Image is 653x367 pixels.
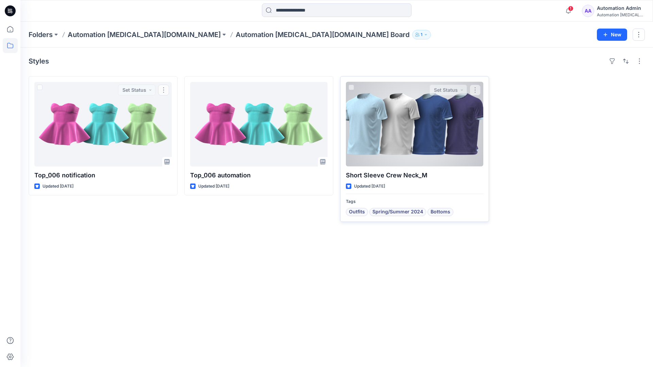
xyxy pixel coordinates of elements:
h4: Styles [29,57,49,65]
span: 1 [568,6,573,11]
div: AA [582,5,594,17]
p: Top_006 automation [190,171,328,180]
div: Automation Admin [597,4,644,12]
p: Updated [DATE] [354,183,385,190]
p: Short Sleeve Crew Neck_M [346,171,483,180]
p: Automation [MEDICAL_DATA][DOMAIN_NAME] Board [236,30,409,39]
button: 1 [412,30,431,39]
p: Tags [346,198,483,205]
p: Updated [DATE] [198,183,229,190]
p: Top_006 notification [34,171,172,180]
span: Bottoms [431,208,450,216]
a: Top_006 automation [190,82,328,167]
span: Spring/Summer 2024 [372,208,423,216]
a: Folders [29,30,53,39]
button: New [597,29,627,41]
p: Updated [DATE] [43,183,73,190]
a: Short Sleeve Crew Neck_M [346,82,483,167]
div: Automation [MEDICAL_DATA]... [597,12,644,17]
a: Top_006 notification [34,82,172,167]
p: 1 [421,31,422,38]
a: Automation [MEDICAL_DATA][DOMAIN_NAME] [68,30,221,39]
span: Outfits [349,208,365,216]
